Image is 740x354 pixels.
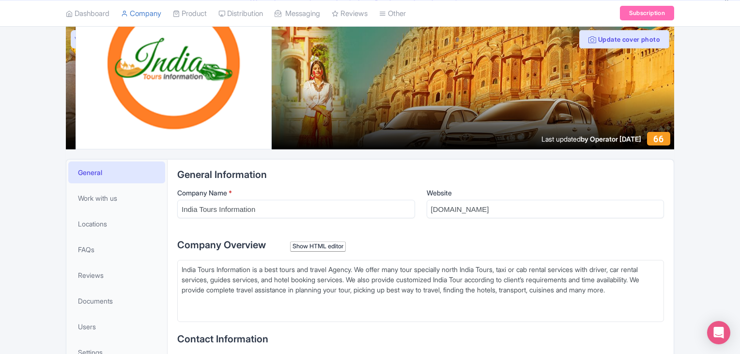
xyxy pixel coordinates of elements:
h2: Contact Information [177,334,664,344]
button: Update cover photo [579,30,669,48]
a: Reviews [68,264,165,286]
span: Work with us [78,193,117,203]
a: Work with us [68,187,165,209]
span: Website [427,189,452,197]
a: General [68,161,165,183]
a: Users [68,316,165,338]
span: Documents [78,296,113,306]
span: Reviews [78,270,104,280]
span: Company Name [177,189,227,197]
a: Subscription [620,6,674,20]
div: India Tours Information is a best tours and travel Agency. We offer many tour specially north Ind... [182,264,660,305]
div: Show HTML editor [290,241,346,252]
div: Last updated [541,134,641,144]
span: Company Overview [177,239,266,251]
a: View as visitor [71,30,119,48]
span: by Operator [DATE] [581,135,641,143]
a: FAQs [68,239,165,260]
span: FAQs [78,244,94,255]
span: Users [78,322,96,332]
span: Locations [78,219,107,229]
a: Documents [68,290,165,312]
a: Locations [68,213,165,235]
span: 66 [653,134,663,144]
span: General [78,167,102,177]
div: Open Intercom Messenger [707,321,730,344]
h2: General Information [177,169,664,180]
